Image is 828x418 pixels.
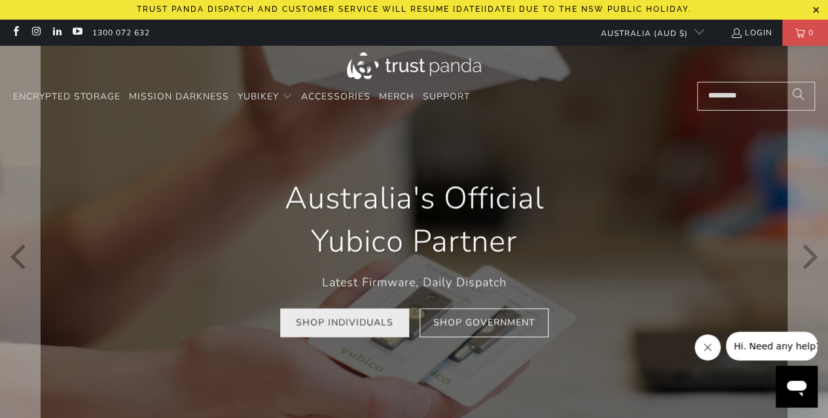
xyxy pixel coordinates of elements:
button: Australia (AUD $) [590,20,704,46]
a: Shop Individuals [280,308,409,338]
a: Trust Panda Australia on Instagram [30,27,41,38]
span: Merch [379,90,414,103]
span: Hi. Need any help? [8,9,94,20]
img: Trust Panda Australia [347,52,481,79]
a: Trust Panda Australia on YouTube [71,27,82,38]
nav: Translation missing: en.navigation.header.main_nav [13,82,470,113]
iframe: Button to launch messaging window [776,366,818,408]
span: YubiKey [238,90,279,103]
a: Merch [379,82,414,113]
iframe: Close message [694,334,721,360]
a: 0 [782,20,828,46]
input: Search... [697,82,815,111]
p: Latest Firmware, Daily Dispatch [245,273,583,292]
a: Support [423,82,470,113]
a: Trust Panda Australia on Facebook [10,27,21,38]
p: Trust Panda dispatch and customer service will resume [DATE][DATE] due to the NSW public holiday. [137,5,691,14]
a: Accessories [301,82,370,113]
a: Mission Darkness [129,82,229,113]
iframe: Message from company [726,332,818,360]
a: Shop Government [420,308,549,338]
a: Login [730,26,772,40]
span: Accessories [301,90,370,103]
h1: Australia's Official Yubico Partner [245,177,583,264]
a: Encrypted Storage [13,82,120,113]
a: 1300 072 632 [92,26,150,40]
span: Support [423,90,470,103]
span: 0 [805,20,817,46]
button: Search [782,82,815,111]
a: Trust Panda Australia on LinkedIn [51,27,62,38]
span: Encrypted Storage [13,90,120,103]
summary: YubiKey [238,82,293,113]
span: Mission Darkness [129,90,229,103]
